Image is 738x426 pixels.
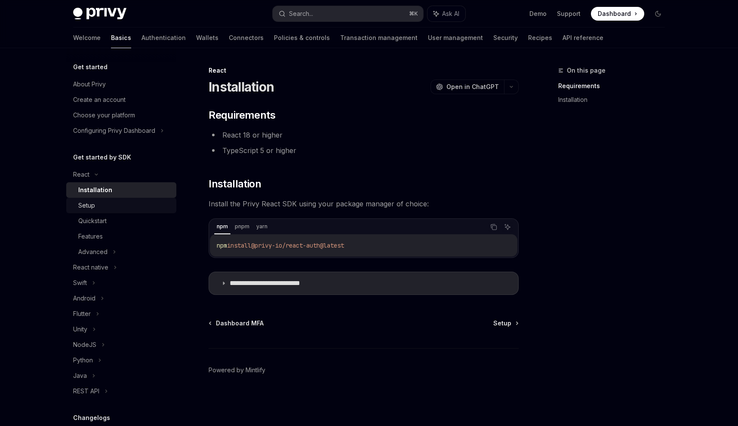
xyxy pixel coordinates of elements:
li: TypeScript 5 or higher [209,144,519,156]
div: React [209,66,519,75]
span: Dashboard [598,9,631,18]
a: Policies & controls [274,28,330,48]
a: API reference [563,28,603,48]
a: Create an account [66,92,176,107]
div: npm [214,221,231,232]
button: Ask AI [502,221,513,233]
button: Copy the contents from the code block [488,221,499,233]
div: REST API [73,386,99,396]
a: Wallets [196,28,218,48]
a: Requirements [558,79,672,93]
li: React 18 or higher [209,129,519,141]
span: Requirements [209,108,275,122]
div: About Privy [73,79,106,89]
div: Choose your platform [73,110,135,120]
span: Install the Privy React SDK using your package manager of choice: [209,198,519,210]
span: Ask AI [442,9,459,18]
div: Setup [78,200,95,211]
span: install [227,242,251,249]
span: Dashboard MFA [216,319,264,328]
div: React native [73,262,108,273]
div: Configuring Privy Dashboard [73,126,155,136]
a: Choose your platform [66,107,176,123]
a: Transaction management [340,28,418,48]
a: Dashboard MFA [209,319,264,328]
a: Quickstart [66,213,176,229]
a: Setup [66,198,176,213]
a: Powered by Mintlify [209,366,265,374]
div: Python [73,355,93,365]
div: Swift [73,278,87,288]
span: Setup [493,319,511,328]
div: Create an account [73,95,126,105]
div: Installation [78,185,112,195]
div: pnpm [232,221,252,232]
h5: Changelogs [73,413,110,423]
a: Recipes [528,28,552,48]
a: Welcome [73,28,101,48]
span: ⌘ K [409,10,418,17]
div: Android [73,293,95,303]
a: Installation [558,93,672,107]
span: On this page [567,65,606,76]
a: User management [428,28,483,48]
span: Installation [209,177,261,191]
a: Connectors [229,28,264,48]
div: Quickstart [78,216,107,226]
button: Toggle dark mode [651,7,665,21]
div: Unity [73,324,87,334]
a: Basics [111,28,131,48]
div: Java [73,371,87,381]
button: Ask AI [427,6,465,21]
span: @privy-io/react-auth@latest [251,242,344,249]
a: Authentication [141,28,186,48]
a: Support [557,9,581,18]
a: Setup [493,319,518,328]
h5: Get started by SDK [73,152,131,162]
a: Features [66,229,176,244]
a: Security [493,28,518,48]
div: Flutter [73,309,91,319]
button: Open in ChatGPT [430,80,504,94]
h5: Get started [73,62,108,72]
button: Search...⌘K [273,6,423,21]
span: Open in ChatGPT [446,83,499,91]
div: Features [78,231,103,242]
h1: Installation [209,79,274,95]
a: Installation [66,182,176,198]
a: Dashboard [591,7,644,21]
div: NodeJS [73,340,96,350]
div: Search... [289,9,313,19]
a: Demo [529,9,547,18]
div: yarn [254,221,270,232]
div: Advanced [78,247,108,257]
img: dark logo [73,8,126,20]
div: React [73,169,89,180]
span: npm [217,242,227,249]
a: About Privy [66,77,176,92]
